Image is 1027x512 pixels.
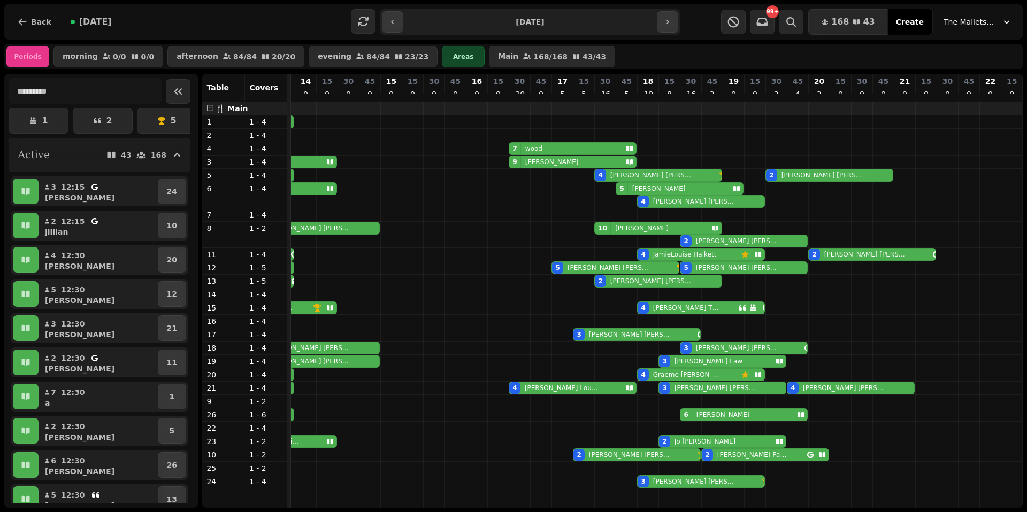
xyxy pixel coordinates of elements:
p: 15 [493,76,503,87]
p: 17 [206,329,241,340]
div: 2 [598,277,602,285]
p: 15 [206,302,241,313]
p: 5 [170,117,176,125]
button: 13 [158,486,186,512]
button: morning0/00/0 [53,46,163,67]
button: 612:30[PERSON_NAME] [41,452,156,478]
p: 1 - 4 [249,157,283,167]
p: [PERSON_NAME] [PERSON_NAME] [803,384,885,392]
p: [PERSON_NAME] [PERSON_NAME] [696,344,778,352]
p: [PERSON_NAME] Law [675,357,742,366]
button: 312:15[PERSON_NAME] [41,179,156,204]
p: 10 [206,449,241,460]
p: 12:30 [61,455,85,466]
p: 0 [537,89,545,99]
p: 45 [365,76,375,87]
p: [PERSON_NAME] [PERSON_NAME] [781,171,864,180]
p: 15 [750,76,760,87]
p: [PERSON_NAME] [PERSON_NAME] [589,330,671,339]
p: 168 / 168 [533,53,568,60]
p: [PERSON_NAME] [PERSON_NAME] [568,263,650,272]
p: [PERSON_NAME] [45,432,114,443]
p: 30 [343,76,354,87]
p: 21 [206,383,241,393]
p: [PERSON_NAME] [PERSON_NAME] [589,451,671,459]
p: 1 - 2 [249,223,283,234]
p: 12:30 [61,250,85,261]
p: 24 [167,186,177,197]
button: afternoon84/8420/20 [167,46,304,67]
p: 0 [943,89,952,99]
p: 43 [121,151,131,159]
p: 15 [664,76,675,87]
p: 0 [387,89,395,99]
p: 30 [600,76,610,87]
p: 1 - 2 [249,463,283,474]
p: 1 - 2 [249,396,283,407]
div: 4 [791,384,795,392]
p: 24 [206,476,241,487]
p: 1 - 5 [249,262,283,273]
span: [DATE] [79,18,112,26]
button: [DATE] [62,9,120,35]
button: 21 [158,315,186,341]
p: 16 [601,89,609,99]
p: 6 [50,455,57,466]
button: Main168/16843/43 [489,46,615,67]
p: [PERSON_NAME] Paterson [717,451,787,459]
p: 2 [50,216,57,227]
p: 6 [206,183,241,194]
p: 2 [772,89,780,99]
p: 16 [206,316,241,327]
p: Main [498,52,518,61]
p: 0 [408,89,417,99]
p: [PERSON_NAME] [PERSON_NAME] [268,357,350,366]
button: 5 [137,108,197,134]
p: 0 [750,89,759,99]
p: 45 [964,76,974,87]
p: 1 - 6 [249,409,283,420]
p: 7 [50,387,57,398]
p: 45 [878,76,888,87]
div: 3 [577,330,581,339]
p: 12:15 [61,182,85,192]
p: 12:30 [61,387,85,398]
p: 3 [50,319,57,329]
p: 30 [515,76,525,87]
div: 2 [577,451,581,459]
button: 5 [158,418,186,444]
p: 15 [1007,76,1017,87]
p: 1 - 4 [249,302,283,313]
p: 1 [206,117,241,127]
p: 23 [206,436,241,447]
p: 20 [814,76,824,87]
p: 19 [643,89,652,99]
p: [PERSON_NAME] [45,500,114,511]
p: 1 - 4 [249,117,283,127]
div: 4 [641,304,645,312]
p: 12:30 [61,319,85,329]
button: Create [887,9,932,35]
p: 43 / 43 [583,53,606,60]
p: [PERSON_NAME] [PERSON_NAME] [675,384,757,392]
p: 45 [707,76,717,87]
button: Back [9,9,60,35]
p: afternoon [177,52,218,61]
p: 45 [536,76,546,87]
p: 1 - 2 [249,436,283,447]
p: 1 - 4 [249,210,283,220]
p: 5 [169,425,174,436]
span: Back [31,18,51,26]
p: 20 [515,89,524,99]
p: 1 - 4 [249,383,283,393]
p: 5 [579,89,588,99]
p: 0 [344,89,352,99]
button: 26 [158,452,186,478]
p: 1 - 4 [249,170,283,181]
p: 0 [1008,89,1016,99]
div: 2 [684,237,688,245]
span: Covers [249,83,278,92]
p: morning [63,52,98,61]
button: 20 [158,247,186,273]
p: jillian [45,227,68,237]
